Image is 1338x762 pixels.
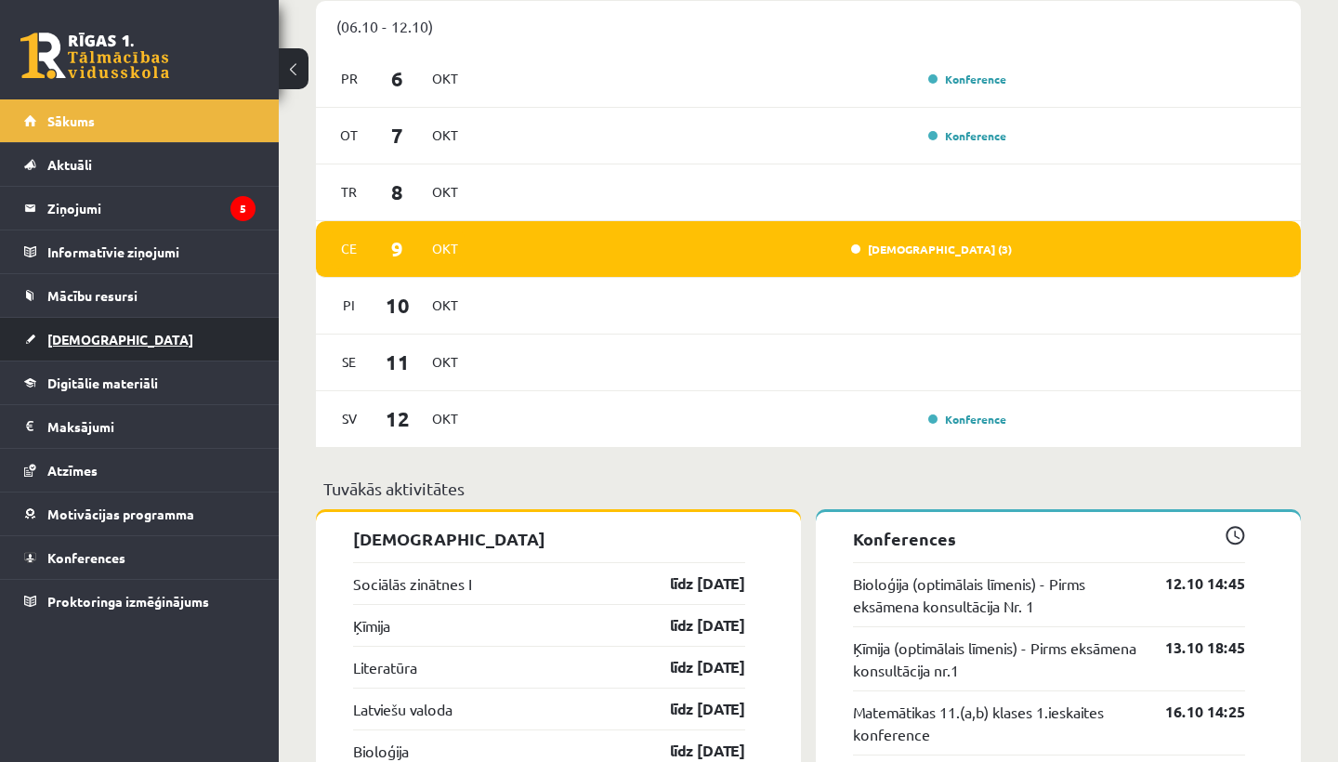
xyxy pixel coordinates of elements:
a: Bioloģija (optimālais līmenis) - Pirms eksāmena konsultācija Nr. 1 [853,572,1137,617]
span: Sākums [47,112,95,129]
a: līdz [DATE] [637,614,745,637]
a: Rīgas 1. Tālmācības vidusskola [20,33,169,79]
span: Konferences [47,549,125,566]
p: [DEMOGRAPHIC_DATA] [353,526,745,551]
span: Sv [330,404,369,433]
legend: Maksājumi [47,405,256,448]
span: 10 [369,290,426,321]
span: 9 [369,233,426,264]
a: līdz [DATE] [637,656,745,678]
span: Okt [426,234,465,263]
a: Ķīmija (optimālais līmenis) - Pirms eksāmena konsultācija nr.1 [853,637,1137,681]
i: 5 [230,196,256,221]
span: Se [330,348,369,376]
p: Tuvākās aktivitātes [323,476,1293,501]
a: Digitālie materiāli [24,361,256,404]
legend: Informatīvie ziņojumi [47,230,256,273]
span: 11 [369,347,426,377]
span: 6 [369,63,426,94]
span: Motivācijas programma [47,506,194,522]
div: (06.10 - 12.10) [316,1,1301,51]
p: Konferences [853,526,1245,551]
a: Motivācijas programma [24,493,256,535]
span: Okt [426,64,465,93]
a: 12.10 14:45 [1137,572,1245,595]
a: Mācību resursi [24,274,256,317]
a: Matemātikas 11.(a,b) klases 1.ieskaites konference [853,701,1137,745]
span: Okt [426,177,465,206]
a: Literatūra [353,656,417,678]
span: Aktuāli [47,156,92,173]
a: [DEMOGRAPHIC_DATA] (3) [851,242,1012,256]
a: Konference [928,412,1006,427]
a: Sociālās zinātnes I [353,572,471,595]
a: Proktoringa izmēģinājums [24,580,256,623]
span: Proktoringa izmēģinājums [47,593,209,610]
span: Ce [330,234,369,263]
a: līdz [DATE] [637,740,745,762]
span: Okt [426,291,465,320]
span: Pi [330,291,369,320]
a: līdz [DATE] [637,698,745,720]
span: Ot [330,121,369,150]
a: Ziņojumi5 [24,187,256,230]
span: Okt [426,404,465,433]
a: Informatīvie ziņojumi [24,230,256,273]
a: Latviešu valoda [353,698,453,720]
span: 7 [369,120,426,151]
legend: Ziņojumi [47,187,256,230]
span: Digitālie materiāli [47,374,158,391]
span: Pr [330,64,369,93]
a: Aktuāli [24,143,256,186]
a: Bioloģija [353,740,409,762]
a: 13.10 18:45 [1137,637,1245,659]
span: Atzīmes [47,462,98,479]
a: Sākums [24,99,256,142]
a: Konference [928,128,1006,143]
a: Konference [928,72,1006,86]
a: Konferences [24,536,256,579]
span: Mācību resursi [47,287,138,304]
a: Ķīmija [353,614,390,637]
a: Atzīmes [24,449,256,492]
a: [DEMOGRAPHIC_DATA] [24,318,256,361]
a: 16.10 14:25 [1137,701,1245,723]
span: Okt [426,348,465,376]
a: Maksājumi [24,405,256,448]
span: 12 [369,403,426,434]
span: 8 [369,177,426,207]
span: Okt [426,121,465,150]
span: [DEMOGRAPHIC_DATA] [47,331,193,348]
a: līdz [DATE] [637,572,745,595]
span: Tr [330,177,369,206]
